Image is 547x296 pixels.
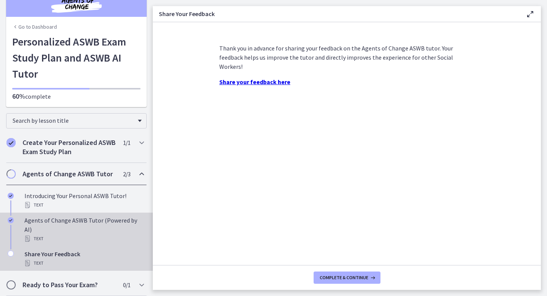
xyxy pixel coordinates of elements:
[23,138,116,156] h2: Create Your Personalized ASWB Exam Study Plan
[24,191,144,210] div: Introducing Your Personal ASWB Tutor!
[219,44,474,71] p: Thank you in advance for sharing your feedback on the Agents of Change ASWB tutor. Your feedback ...
[24,259,144,268] div: Text
[320,275,368,281] span: Complete & continue
[314,272,380,284] button: Complete & continue
[13,117,134,124] span: Search by lesson title
[123,280,130,289] span: 0 / 1
[24,234,144,243] div: Text
[8,217,14,223] i: Completed
[24,200,144,210] div: Text
[123,138,130,147] span: 1 / 1
[159,9,513,18] h3: Share Your Feedback
[23,169,116,179] h2: Agents of Change ASWB Tutor
[123,169,130,179] span: 2 / 3
[8,193,14,199] i: Completed
[24,216,144,243] div: Agents of Change ASWB Tutor (Powered by AI)
[12,92,25,101] span: 60%
[23,280,116,289] h2: Ready to Pass Your Exam?
[219,78,290,86] a: Share your feedback here
[6,113,147,128] div: Search by lesson title
[24,249,144,268] div: Share Your Feedback
[12,23,57,31] a: Go to Dashboard
[12,34,141,82] h1: Personalized ASWB Exam Study Plan and ASWB AI Tutor
[12,92,141,101] p: complete
[6,138,16,147] i: Completed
